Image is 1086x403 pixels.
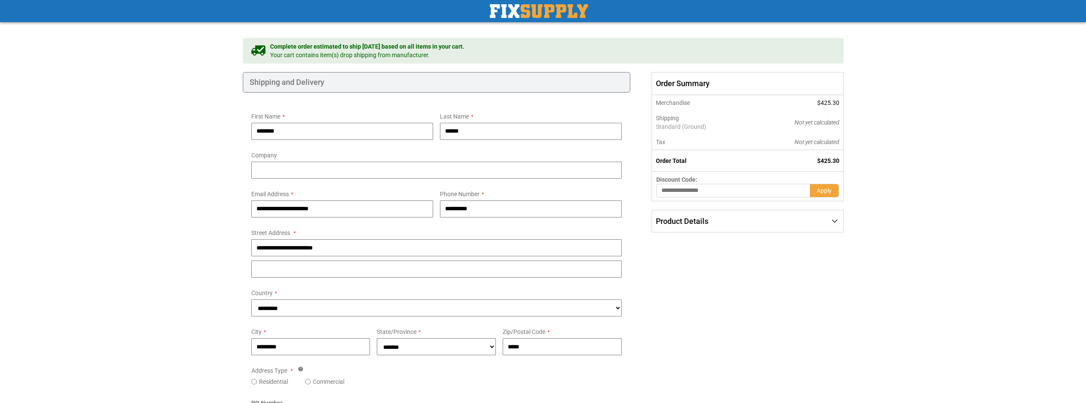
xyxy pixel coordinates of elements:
span: Phone Number [440,191,480,197]
span: Order Summary [652,72,843,95]
span: Address Type [251,367,287,374]
span: $425.30 [817,99,839,106]
span: First Name [251,113,280,120]
span: Product Details [656,217,708,226]
label: Commercial [313,377,344,386]
span: State/Province [377,328,416,335]
span: Zip/Postal Code [503,328,545,335]
span: Not yet calculated [795,139,839,145]
th: Tax [652,134,752,150]
span: Shipping [656,115,679,122]
span: Your cart contains item(s) drop shipping from manufacturer. [270,51,464,59]
span: Not yet calculated [795,119,839,126]
img: Fix Industrial Supply [490,4,588,18]
span: Standard (Ground) [656,122,748,131]
span: Country [251,290,273,296]
span: Email Address [251,191,289,197]
div: Shipping and Delivery [243,72,631,93]
span: Company [251,152,277,159]
span: Complete order estimated to ship [DATE] based on all items in your cart. [270,42,464,51]
span: Street Address [251,229,290,236]
th: Merchandise [652,95,752,110]
span: Apply [817,187,832,194]
a: store logo [490,4,588,18]
span: Last Name [440,113,469,120]
label: Residential [259,377,288,386]
span: Discount Code: [656,176,697,183]
strong: Order Total [656,157,687,164]
span: $425.30 [817,157,839,164]
button: Apply [810,184,839,197]
span: City [251,328,262,335]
